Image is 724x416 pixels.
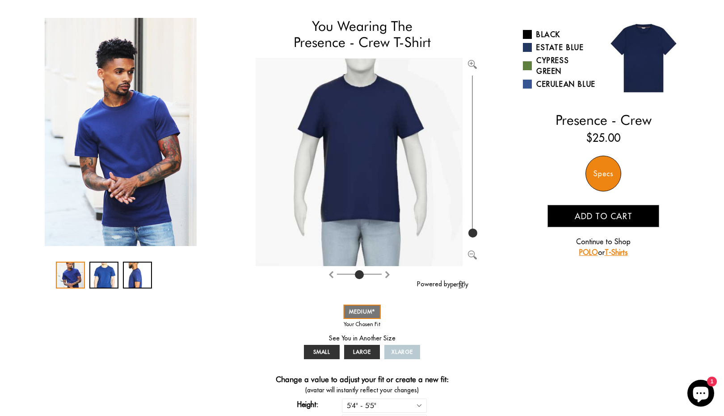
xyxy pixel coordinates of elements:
img: Zoom in [468,60,477,69]
a: Black [523,29,597,40]
span: Add to cart [575,211,632,221]
span: MEDIUM [349,308,375,315]
img: perfitly-logo_73ae6c82-e2e3-4a36-81b1-9e913f6ac5a1.png [450,281,468,289]
span: LARGE [353,348,371,355]
img: Rotate counter clockwise [384,271,391,278]
a: Estate Blue [523,42,597,53]
div: Specs [585,156,621,191]
button: Rotate clockwise [328,268,335,279]
button: Rotate counter clockwise [384,268,391,279]
button: Add to cart [547,205,659,227]
a: Cerulean Blue [523,79,597,89]
div: 1 / 3 [40,18,201,246]
a: Cypress Green [523,55,597,76]
button: Zoom out [468,249,477,258]
img: Rotate clockwise [328,271,335,278]
button: Zoom in [468,58,477,67]
h1: You Wearing The Presence - Crew T-Shirt [256,18,468,51]
span: XLARGE [391,348,413,355]
img: Brand%2fOtero%2f20002-v2-R%2f54%2f5-M%2fAv%2f29e026ab-7dea-11ea-9f6a-0e35f21fd8c2%2fEstate+Blue%2... [256,59,463,267]
a: LARGE [344,345,380,359]
div: 1 / 3 [56,262,85,289]
img: 013.jpg [603,18,684,98]
a: SMALL [304,345,340,359]
span: SMALL [313,348,331,355]
label: Height: [297,399,342,410]
span: (avatar will instantly reflect your changes) [256,386,468,395]
a: MEDIUM [344,305,381,319]
h2: Presence - Crew [523,112,684,128]
ins: $25.00 [586,130,620,146]
inbox-online-store-chat: Shopify online store chat [685,380,717,409]
p: Continue to Shop or [547,236,659,258]
a: POLO [579,248,598,257]
a: Powered by [417,280,468,288]
div: 2 / 3 [89,262,118,289]
img: IMG_2428_copy_1024x1024_2x_54a29d56-2a4d-4dd6-a028-5652b32cc0ff_340x.jpg [45,18,197,246]
img: Zoom out [468,250,477,259]
a: XLARGE [384,345,420,359]
h4: Change a value to adjust your fit or create a new fit: [276,375,449,386]
a: T-Shirts [605,248,628,257]
div: 3 / 3 [123,262,152,289]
